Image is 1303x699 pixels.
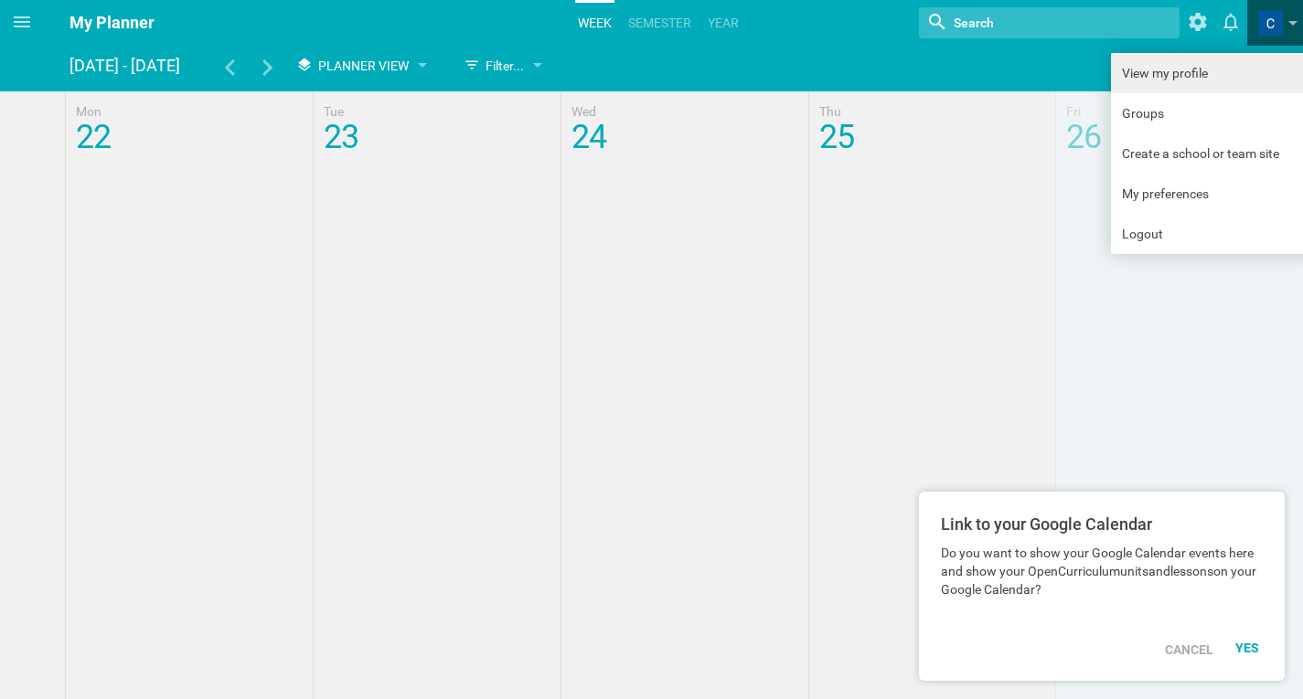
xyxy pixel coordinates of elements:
[941,544,1263,598] p: Do you want to show your Google Calendar events here and show your OpenCurriculum units and lesso...
[318,58,409,73] span: Planner View
[705,3,742,43] a: Year
[952,11,1107,35] input: Search
[625,3,694,43] a: Semester
[1154,630,1224,670] div: Cancel
[464,55,524,77] div: Filter...
[69,49,188,82] div: [DATE] - [DATE]
[575,3,614,43] a: Week
[941,514,1263,535] h2: Link to your Google Calendar
[69,13,155,32] span: My Planner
